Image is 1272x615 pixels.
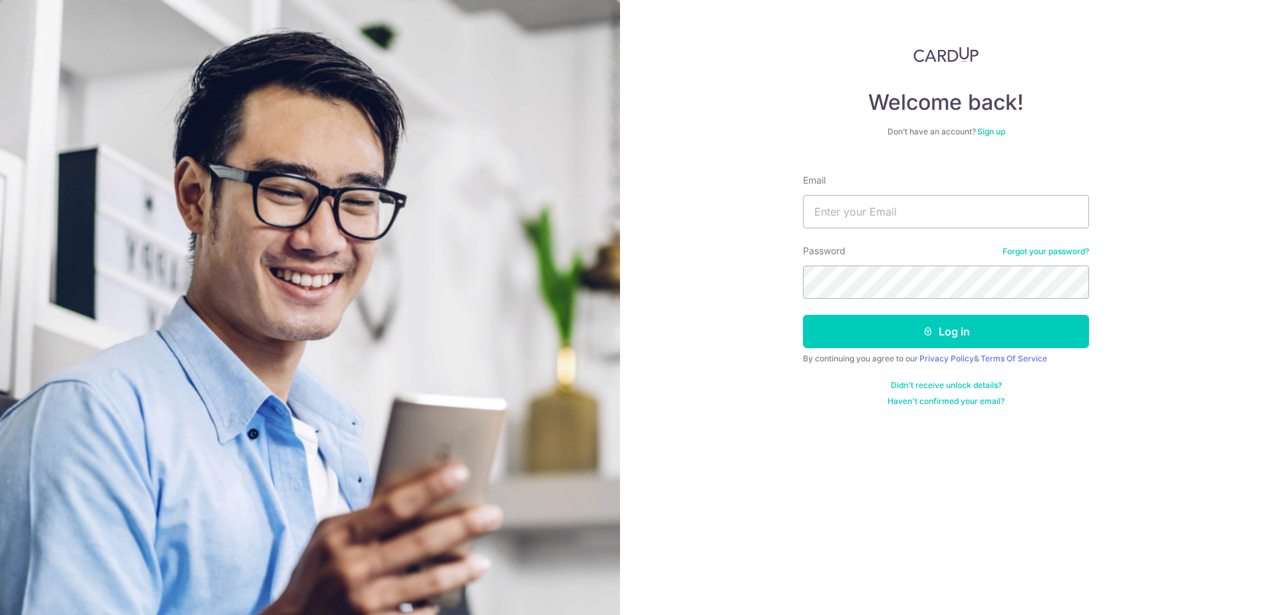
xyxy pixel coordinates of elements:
a: Sign up [977,126,1005,136]
a: Haven't confirmed your email? [887,396,1005,407]
a: Forgot your password? [1003,246,1089,257]
div: Don’t have an account? [803,126,1089,137]
button: Log in [803,315,1089,348]
input: Enter your Email [803,195,1089,228]
label: Email [803,174,826,187]
h4: Welcome back! [803,89,1089,116]
a: Terms Of Service [981,353,1047,363]
div: By continuing you agree to our & [803,353,1089,364]
a: Privacy Policy [919,353,974,363]
a: Didn't receive unlock details? [891,380,1002,391]
img: CardUp Logo [913,47,979,63]
label: Password [803,244,846,258]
